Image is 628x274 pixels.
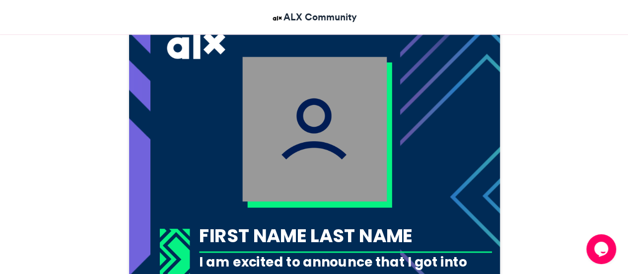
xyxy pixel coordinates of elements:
img: ALX Community [271,12,283,24]
iframe: chat widget [586,234,618,264]
img: user_filled.png [242,57,387,201]
a: ALX Community [271,10,357,24]
div: FIRST NAME LAST NAME [199,222,492,248]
